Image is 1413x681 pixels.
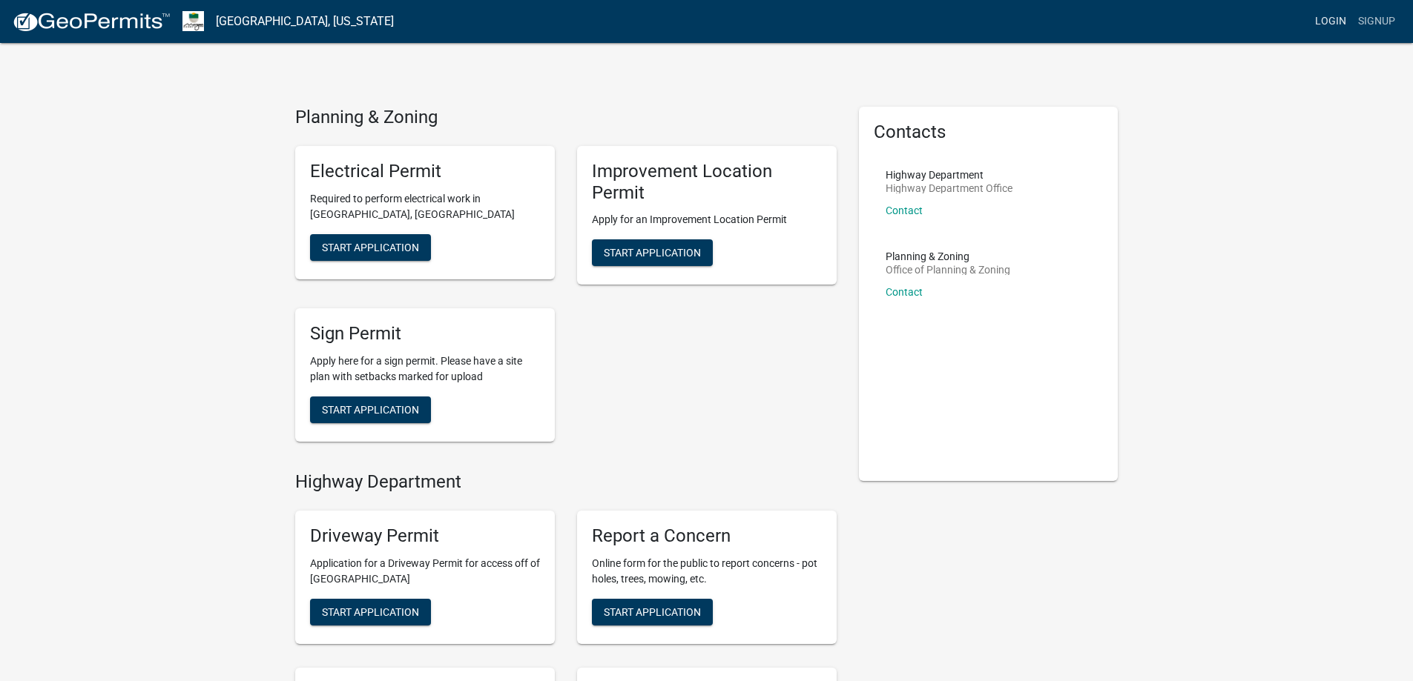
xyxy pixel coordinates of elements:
[592,239,713,266] button: Start Application
[592,599,713,625] button: Start Application
[886,251,1010,262] p: Planning & Zoning
[886,183,1012,193] p: Highway Department Office
[310,599,431,625] button: Start Application
[322,605,419,617] span: Start Application
[886,170,1012,180] p: Highway Department
[295,471,837,493] h4: Highway Department
[310,191,540,222] p: Required to perform electrical work in [GEOGRAPHIC_DATA], [GEOGRAPHIC_DATA]
[216,9,394,34] a: [GEOGRAPHIC_DATA], [US_STATE]
[604,247,701,259] span: Start Application
[604,605,701,617] span: Start Application
[592,525,822,547] h5: Report a Concern
[310,525,540,547] h5: Driveway Permit
[592,161,822,204] h5: Improvement Location Permit
[295,107,837,128] h4: Planning & Zoning
[310,323,540,345] h5: Sign Permit
[886,265,1010,275] p: Office of Planning & Zoning
[310,396,431,423] button: Start Application
[310,353,540,385] p: Apply here for a sign permit. Please have a site plan with setbacks marked for upload
[310,234,431,261] button: Start Application
[1352,7,1401,36] a: Signup
[1309,7,1352,36] a: Login
[592,556,822,587] p: Online form for the public to report concerns - pot holes, trees, mowing, etc.
[310,161,540,182] h5: Electrical Permit
[592,212,822,227] p: Apply for an Improvement Location Permit
[182,11,204,31] img: Morgan County, Indiana
[874,122,1104,143] h5: Contacts
[322,241,419,253] span: Start Application
[886,205,923,216] a: Contact
[310,556,540,587] p: Application for a Driveway Permit for access off of [GEOGRAPHIC_DATA]
[322,404,419,416] span: Start Application
[886,286,923,298] a: Contact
